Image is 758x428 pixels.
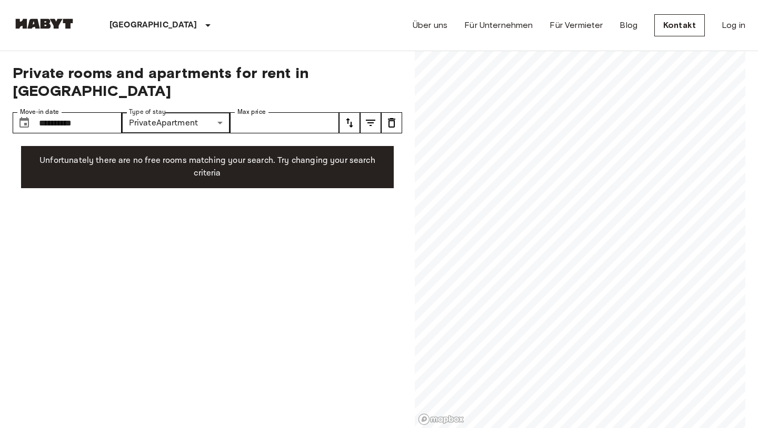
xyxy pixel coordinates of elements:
[29,154,385,180] p: Unfortunately there are no free rooms matching your search. Try changing your search criteria
[339,112,360,133] button: tune
[14,112,35,133] button: Choose date, selected date is 1 Nov 2025
[722,19,745,32] a: Log in
[237,108,266,116] label: Max price
[550,19,603,32] a: Für Vermieter
[13,64,402,100] span: Private rooms and apartments for rent in [GEOGRAPHIC_DATA]
[381,112,402,133] button: tune
[109,19,197,32] p: [GEOGRAPHIC_DATA]
[654,14,705,36] a: Kontakt
[122,112,231,133] div: PrivateApartment
[418,413,464,425] a: Mapbox logo
[13,18,76,29] img: Habyt
[620,19,637,32] a: Blog
[129,108,166,116] label: Type of stay
[360,112,381,133] button: tune
[20,108,59,116] label: Move-in date
[413,19,447,32] a: Über uns
[464,19,533,32] a: Für Unternehmen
